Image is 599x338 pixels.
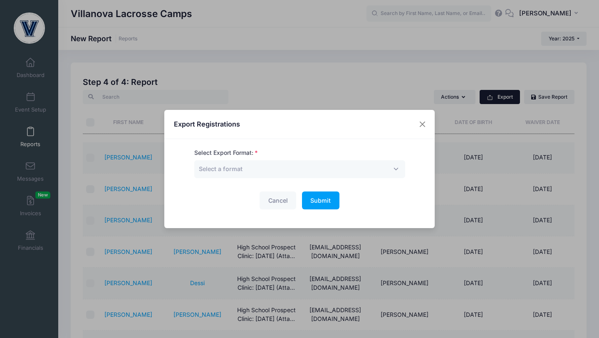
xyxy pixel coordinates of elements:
span: Submit [310,197,331,204]
span: Select a format [199,164,243,173]
label: Select Export Format: [194,149,258,157]
span: Select a format [199,165,243,172]
button: Cancel [260,191,296,209]
button: Submit [302,191,339,209]
button: Close [415,117,430,132]
span: Select a format [194,160,405,178]
h4: Export Registrations [174,119,240,129]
